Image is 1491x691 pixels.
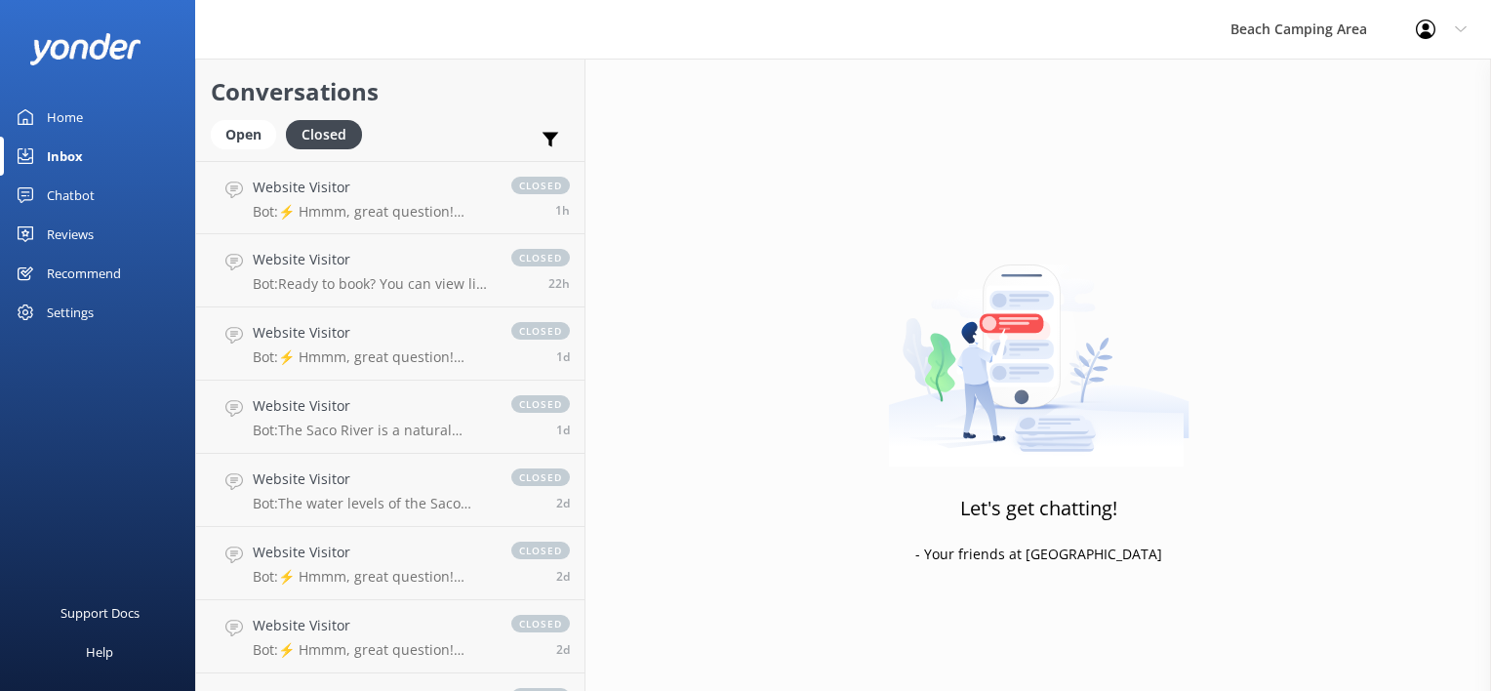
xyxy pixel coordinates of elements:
[196,527,584,600] a: Website VisitorBot:⚡ Hmmm, great question! Please call our front office at [PHONE_NUMBER] or you ...
[511,395,570,413] span: closed
[196,381,584,454] a: Website VisitorBot:The Saco River is a natural resource, and its water levels change daily. There...
[196,600,584,673] a: Website VisitorBot:⚡ Hmmm, great question! Please call our front office at [PHONE_NUMBER] or you ...
[47,176,95,215] div: Chatbot
[286,123,372,144] a: Closed
[253,203,492,221] p: Bot: ⚡ Hmmm, great question! Please call our front office at [PHONE_NUMBER] or you can contact us...
[556,495,570,511] span: Aug 23 2025 01:11pm (UTC -05:00) America/Cancun
[555,202,570,219] span: Aug 25 2025 11:36am (UTC -05:00) America/Cancun
[253,348,492,366] p: Bot: ⚡ Hmmm, great question! Please call our front office at [PHONE_NUMBER] or you can contact us...
[47,293,94,332] div: Settings
[548,275,570,292] span: Aug 24 2025 03:03pm (UTC -05:00) America/Cancun
[47,215,94,254] div: Reviews
[556,422,570,438] span: Aug 23 2025 07:18pm (UTC -05:00) America/Cancun
[511,615,570,632] span: closed
[253,468,492,490] h4: Website Visitor
[960,493,1117,524] h3: Let's get chatting!
[253,177,492,198] h4: Website Visitor
[47,137,83,176] div: Inbox
[196,454,584,527] a: Website VisitorBot:The water levels of the Saco River change daily as it is a natural and uncontr...
[47,254,121,293] div: Recommend
[915,544,1162,565] p: - Your friends at [GEOGRAPHIC_DATA]
[253,422,492,439] p: Bot: The Saco River is a natural resource, and its water levels change daily. There is inherent r...
[253,495,492,512] p: Bot: The water levels of the Saco River change daily as it is a natural and uncontrolled resource...
[211,123,286,144] a: Open
[211,120,276,149] div: Open
[556,641,570,658] span: Aug 22 2025 06:00pm (UTC -05:00) America/Cancun
[511,177,570,194] span: closed
[211,73,570,110] h2: Conversations
[253,542,492,563] h4: Website Visitor
[253,568,492,586] p: Bot: ⚡ Hmmm, great question! Please call our front office at [PHONE_NUMBER] or you can contact us...
[86,632,113,671] div: Help
[286,120,362,149] div: Closed
[511,542,570,559] span: closed
[511,468,570,486] span: closed
[556,568,570,585] span: Aug 22 2025 07:11pm (UTC -05:00) America/Cancun
[888,224,1189,467] img: artwork of a man stealing a conversation from at giant smartphone
[511,322,570,340] span: closed
[47,98,83,137] div: Home
[253,615,492,636] h4: Website Visitor
[60,593,140,632] div: Support Docs
[253,275,492,293] p: Bot: Ready to book? You can view live availability and book your stay online at [URL][DOMAIN_NAME].
[253,641,492,659] p: Bot: ⚡ Hmmm, great question! Please call our front office at [PHONE_NUMBER] or you can contact us...
[196,234,584,307] a: Website VisitorBot:Ready to book? You can view live availability and book your stay online at [UR...
[253,322,492,344] h4: Website Visitor
[196,161,584,234] a: Website VisitorBot:⚡ Hmmm, great question! Please call our front office at [PHONE_NUMBER] or you ...
[556,348,570,365] span: Aug 24 2025 01:19pm (UTC -05:00) America/Cancun
[253,395,492,417] h4: Website Visitor
[253,249,492,270] h4: Website Visitor
[511,249,570,266] span: closed
[29,33,141,65] img: yonder-white-logo.png
[196,307,584,381] a: Website VisitorBot:⚡ Hmmm, great question! Please call our front office at [PHONE_NUMBER] or you ...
